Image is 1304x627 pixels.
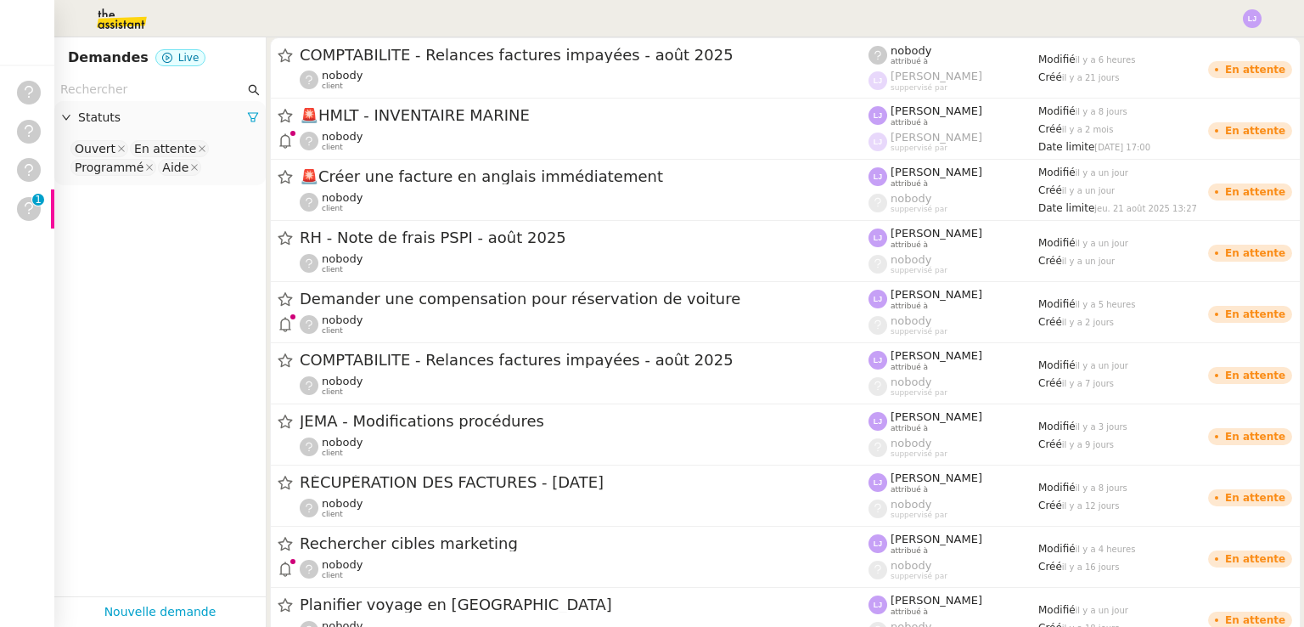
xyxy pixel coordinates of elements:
app-user-detailed-label: client [300,375,868,397]
img: svg [868,596,887,614]
span: [PERSON_NAME] [891,410,982,423]
nz-select-item: Ouvert [70,140,128,157]
span: il y a 4 heures [1076,545,1136,554]
span: il y a 5 heures [1076,300,1136,309]
span: nobody [322,375,363,387]
app-user-label: suppervisé par [868,70,1038,92]
span: Modifié [1038,482,1076,494]
app-user-detailed-label: client [300,69,868,91]
span: client [322,449,343,458]
span: il y a 6 heures [1076,55,1136,65]
img: svg [868,351,887,370]
span: attribué à [891,363,928,372]
span: suppervisé par [891,511,947,520]
img: svg [868,71,887,90]
span: il y a 3 jours [1076,422,1127,432]
app-user-detailed-label: client [300,313,868,336]
span: Créer une facture en anglais immédiatement [300,169,868,184]
img: svg [868,133,887,151]
div: En attente [1225,554,1285,564]
span: suppervisé par [891,266,947,275]
app-user-detailed-label: client [300,191,868,213]
span: suppervisé par [891,449,947,459]
span: attribué à [891,546,928,556]
img: svg [868,167,887,186]
span: Créé [1038,561,1062,573]
span: il y a un jour [1076,168,1128,178]
span: COMPTABILITE - Relances factures impayées - août 2025 [300,48,868,63]
div: En attente [1225,248,1285,258]
span: nobody [322,558,363,571]
span: Date limite [1038,202,1094,214]
span: Modifié [1038,54,1076,65]
nz-select-item: En attente [130,140,209,157]
nz-page-header-title: Demandes [68,46,149,70]
span: attribué à [891,424,928,433]
span: il y a un jour [1062,186,1115,195]
span: [DATE] 17:00 [1094,143,1150,152]
span: Modifié [1038,105,1076,117]
span: jeu. 21 août 2025 13:27 [1094,204,1197,213]
span: 🚨 [300,106,318,124]
span: nobody [322,497,363,510]
a: Nouvelle demande [104,602,216,622]
span: [PERSON_NAME] [891,131,982,144]
span: Créé [1038,71,1062,83]
span: Créé [1038,184,1062,196]
span: il y a 7 jours [1062,379,1114,388]
span: nobody [891,192,931,205]
img: svg [868,106,887,125]
span: nobody [322,436,363,449]
img: svg [868,229,887,247]
span: nobody [891,44,931,57]
span: [PERSON_NAME] [891,349,982,362]
span: il y a un jour [1076,606,1128,615]
div: En attente [1225,309,1285,319]
span: attribué à [891,485,928,494]
app-user-label: attribué à [868,44,1038,66]
div: Aide [162,160,188,175]
span: [PERSON_NAME] [891,288,982,301]
app-user-detailed-label: client [300,558,868,580]
app-user-label: suppervisé par [868,131,1038,153]
span: Créé [1038,255,1062,267]
span: Modifié [1038,543,1076,555]
app-user-label: attribué à [868,594,1038,616]
span: suppervisé par [891,327,947,336]
span: nobody [322,130,363,143]
span: client [322,571,343,580]
app-user-detailed-label: client [300,497,868,519]
span: nobody [322,69,363,82]
span: client [322,510,343,519]
img: svg [1243,9,1262,28]
span: [PERSON_NAME] [891,227,982,240]
span: Créé [1038,438,1062,450]
app-user-label: attribué à [868,349,1038,371]
span: il y a un jour [1062,257,1115,266]
nz-badge-sup: 1 [32,194,44,206]
span: Demander une compensation pour réservation de voiture [300,291,868,307]
span: Créé [1038,316,1062,328]
div: En attente [1225,615,1285,625]
span: client [322,204,343,213]
div: En attente [134,141,196,156]
span: client [322,143,343,152]
span: Modifié [1038,421,1076,432]
span: il y a 2 mois [1062,125,1114,134]
app-user-label: attribué à [868,533,1038,555]
app-user-label: suppervisé par [868,498,1038,520]
app-user-detailed-label: client [300,252,868,274]
app-user-label: suppervisé par [868,559,1038,581]
span: il y a 8 jours [1076,483,1127,493]
span: 🚨 [300,167,318,185]
span: attribué à [891,607,928,617]
span: [PERSON_NAME] [891,472,982,484]
span: RÉCUPÉRATION DES FACTURES - [DATE] [300,475,868,490]
app-user-label: attribué à [868,104,1038,127]
span: attribué à [891,57,928,66]
img: svg [868,534,887,553]
span: suppervisé par [891,388,947,398]
span: nobody [891,559,931,572]
span: [PERSON_NAME] [891,70,982,82]
img: svg [868,290,887,308]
